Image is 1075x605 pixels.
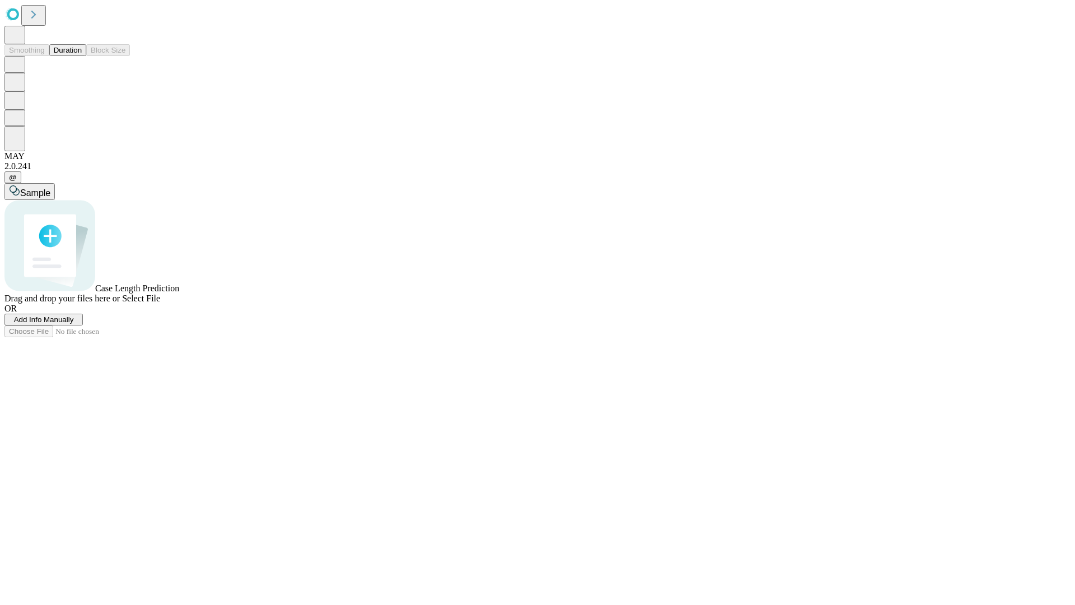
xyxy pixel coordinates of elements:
[49,44,86,56] button: Duration
[4,161,1071,171] div: 2.0.241
[4,304,17,313] span: OR
[14,315,74,324] span: Add Info Manually
[20,188,50,198] span: Sample
[4,294,120,303] span: Drag and drop your files here or
[4,44,49,56] button: Smoothing
[4,151,1071,161] div: MAY
[86,44,130,56] button: Block Size
[95,283,179,293] span: Case Length Prediction
[122,294,160,303] span: Select File
[4,171,21,183] button: @
[4,183,55,200] button: Sample
[9,173,17,182] span: @
[4,314,83,325] button: Add Info Manually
